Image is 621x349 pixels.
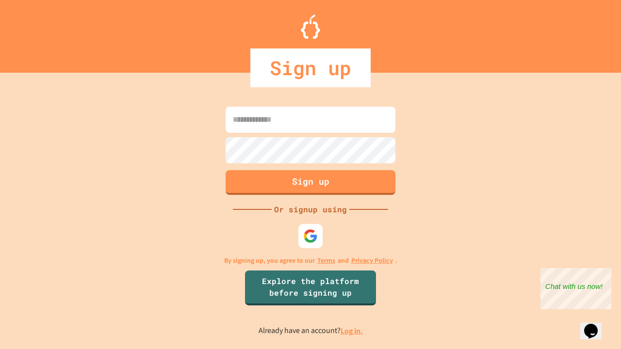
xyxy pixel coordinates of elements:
a: Terms [317,255,335,266]
div: Sign up [250,48,371,87]
button: Sign up [226,170,395,195]
a: Explore the platform before signing up [245,270,376,305]
img: google-icon.svg [303,229,318,243]
iframe: chat widget [580,310,611,339]
div: Or signup using [272,204,349,215]
iframe: chat widget [540,268,611,309]
p: Already have an account? [259,325,363,337]
img: Logo.svg [301,15,320,39]
a: Privacy Policy [351,255,393,266]
p: By signing up, you agree to our and . [224,255,397,266]
a: Log in. [341,326,363,336]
